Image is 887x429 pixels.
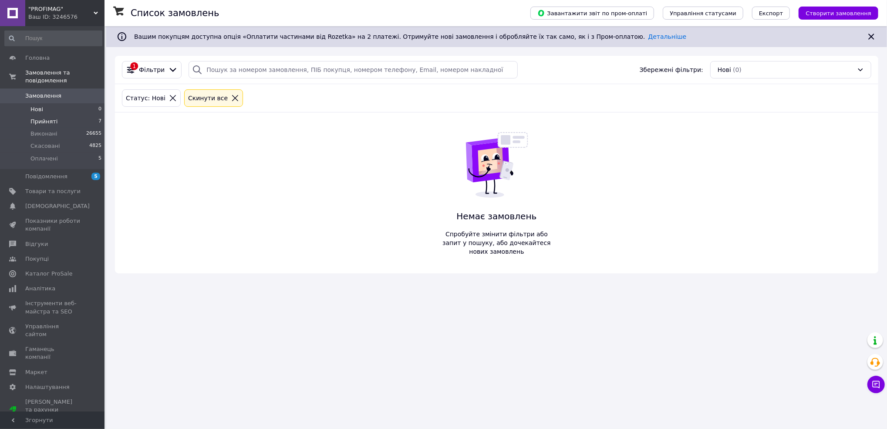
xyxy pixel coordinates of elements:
[30,118,57,126] span: Прийняті
[25,368,47,376] span: Маркет
[648,33,687,40] a: Детальніше
[4,31,102,46] input: Пошук
[733,66,742,73] span: (0)
[30,142,60,150] span: Скасовані
[25,345,81,361] span: Гаманець компанії
[186,93,229,103] div: Cкинути все
[537,9,647,17] span: Завантажити звіт по пром-оплаті
[25,323,81,338] span: Управління сайтом
[670,10,736,17] span: Управління статусами
[640,65,703,74] span: Збережені фільтри:
[530,7,654,20] button: Завантажити звіт по пром-оплаті
[799,7,878,20] button: Створити замовлення
[25,202,90,210] span: [DEMOGRAPHIC_DATA]
[134,33,686,40] span: Вашим покупцям доступна опція «Оплатити частинами від Rozetka» на 2 платежі. Отримуйте нові замов...
[89,142,101,150] span: 4825
[189,61,518,78] input: Пошук за номером замовлення, ПІБ покупця, номером телефону, Email, номером накладної
[25,285,55,293] span: Аналітика
[759,10,783,17] span: Експорт
[25,54,50,62] span: Головна
[28,5,94,13] span: "PROFIMAG"
[30,106,43,113] span: Нові
[439,230,554,256] span: Спробуйте змінити фільтри або запит у пошуку, або дочекайтеся нових замовлень
[86,130,101,138] span: 26655
[131,8,219,18] h1: Список замовлень
[25,398,81,422] span: [PERSON_NAME] та рахунки
[752,7,790,20] button: Експорт
[28,13,105,21] div: Ваш ID: 3246576
[98,106,101,113] span: 0
[124,93,167,103] div: Статус: Нові
[25,383,70,391] span: Налаштування
[25,173,67,180] span: Повідомлення
[25,240,48,248] span: Відгуки
[25,300,81,315] span: Інструменти веб-майстра та SEO
[98,155,101,163] span: 5
[25,187,81,195] span: Товари та послуги
[30,130,57,138] span: Виконані
[25,270,72,278] span: Каталог ProSale
[25,255,49,263] span: Покупці
[718,65,731,74] span: Нові
[139,65,165,74] span: Фільтри
[663,7,743,20] button: Управління статусами
[25,69,105,85] span: Замовлення та повідомлення
[25,92,61,100] span: Замовлення
[91,173,100,180] span: 5
[439,210,554,223] span: Немає замовлень
[98,118,101,126] span: 7
[806,10,871,17] span: Створити замовлення
[30,155,58,163] span: Оплачені
[25,217,81,233] span: Показники роботи компанії
[790,9,878,16] a: Створити замовлення
[867,376,885,393] button: Чат з покупцем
